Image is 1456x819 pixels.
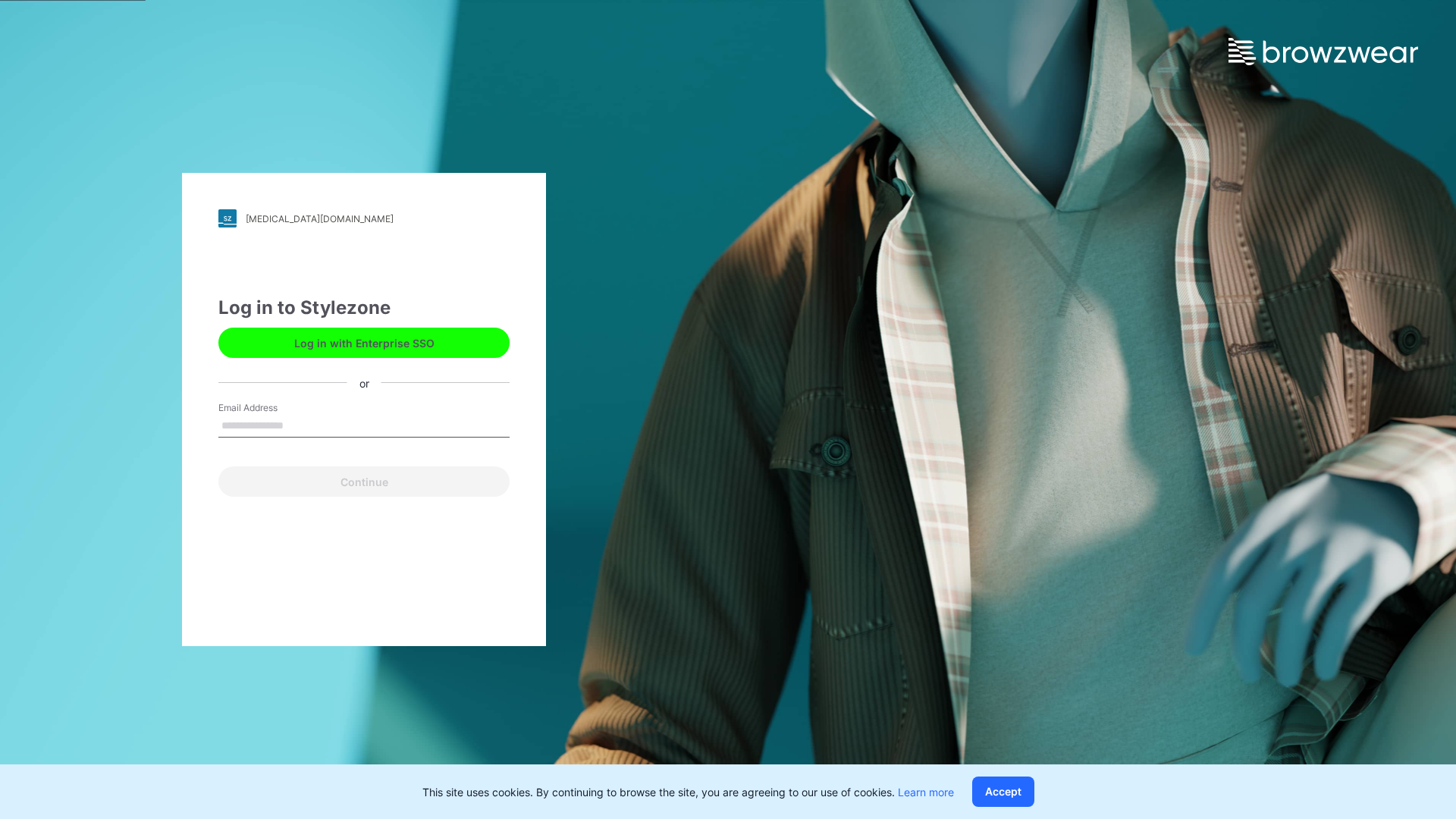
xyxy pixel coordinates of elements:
[218,209,237,227] img: stylezone-logo.562084cfcfab977791bfbf7441f1a819.svg
[1228,38,1418,65] img: browzwear-logo.e42bd6dac1945053ebaf764b6aa21510.svg
[218,294,510,322] div: Log in to Stylezone
[347,375,381,391] div: or
[246,213,394,224] div: [MEDICAL_DATA][DOMAIN_NAME]
[218,401,325,415] label: Email Address
[218,209,510,227] a: [MEDICAL_DATA][DOMAIN_NAME]
[218,328,510,358] button: Log in with Enterprise SSO
[972,777,1034,807] button: Accept
[422,784,954,800] p: This site uses cookies. By continuing to browse the site, you are agreeing to our use of cookies.
[898,786,954,799] a: Learn more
